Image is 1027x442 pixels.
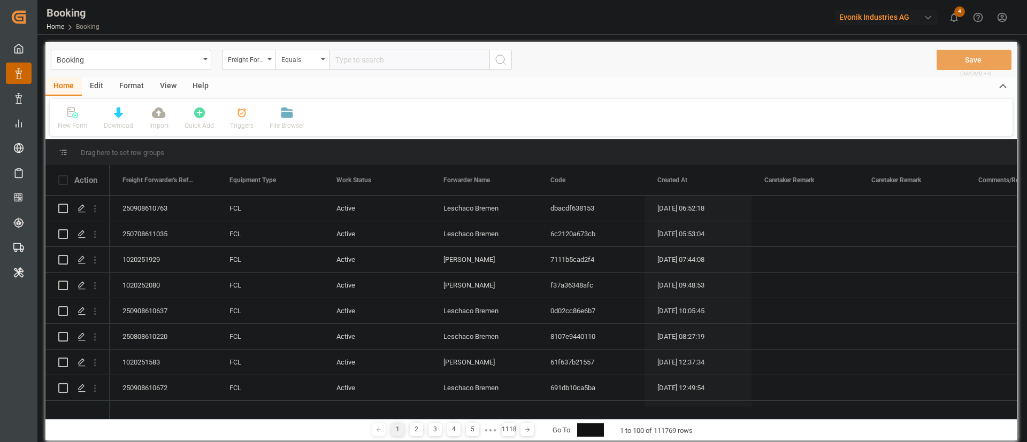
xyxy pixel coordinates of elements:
[111,77,152,96] div: Format
[149,121,168,130] div: Import
[152,77,185,96] div: View
[538,196,645,221] div: dbacdf638153
[538,401,645,426] div: a3182332dc91
[217,221,324,246] div: FCL
[45,77,82,96] div: Home
[230,121,254,130] div: Triggers
[217,273,324,298] div: FCL
[185,77,217,96] div: Help
[217,350,324,375] div: FCL
[329,50,489,70] input: Type to search
[489,50,512,70] button: search button
[538,375,645,400] div: 691db10ca5ba
[538,221,645,246] div: 6c2120a673cb
[553,425,572,436] div: Go To:
[275,50,329,70] button: open menu
[431,221,538,246] div: Leschaco Bremen
[431,298,538,323] div: Leschaco Bremen
[645,221,752,246] div: [DATE] 05:53:04
[431,247,538,272] div: [PERSON_NAME]
[82,77,111,96] div: Edit
[47,5,99,21] div: Booking
[45,196,110,221] div: Press SPACE to select this row.
[538,350,645,375] div: 61f637b21557
[431,375,538,400] div: Leschaco Bremen
[645,273,752,298] div: [DATE] 09:48:53
[657,176,687,184] span: Created At
[324,247,431,272] div: Active
[74,175,97,185] div: Action
[110,324,217,349] div: 250808610220
[764,176,814,184] span: Caretaker Remark
[466,423,479,436] div: 5
[222,50,275,70] button: open menu
[538,247,645,272] div: 7111b5cad2f4
[538,324,645,349] div: 8107e9440110
[122,176,194,184] span: Freight Forwarder's Reference No.
[324,375,431,400] div: Active
[110,247,217,272] div: 1020251929
[447,423,461,436] div: 4
[391,423,404,436] div: 1
[45,401,110,427] div: Press SPACE to select this row.
[45,247,110,273] div: Press SPACE to select this row.
[645,401,752,426] div: [DATE] 12:49:53
[45,273,110,298] div: Press SPACE to select this row.
[110,375,217,400] div: 250908610672
[324,221,431,246] div: Active
[185,121,214,130] div: Quick Add
[45,375,110,401] div: Press SPACE to select this row.
[110,298,217,323] div: 250908610637
[645,196,752,221] div: [DATE] 06:52:18
[110,196,217,221] div: 250908610763
[645,247,752,272] div: [DATE] 07:44:08
[954,6,965,17] span: 4
[538,298,645,323] div: 0d02cc86e6b7
[110,350,217,375] div: 1020251583
[281,52,318,65] div: Equals
[51,50,211,70] button: open menu
[550,176,565,184] span: Code
[324,350,431,375] div: Active
[485,426,496,434] div: ● ● ●
[110,273,217,298] div: 1020252080
[110,221,217,246] div: 250708611035
[57,52,200,66] div: Booking
[645,350,752,375] div: [DATE] 12:37:34
[228,52,264,65] div: Freight Forwarder's Reference No.
[324,401,431,426] div: Active
[217,196,324,221] div: FCL
[45,298,110,324] div: Press SPACE to select this row.
[645,324,752,349] div: [DATE] 08:27:19
[835,10,938,25] div: Evonik Industries AG
[835,7,942,27] button: Evonik Industries AG
[431,401,538,426] div: Leschaco Bremen
[966,5,990,29] button: Help Center
[217,324,324,349] div: FCL
[431,350,538,375] div: [PERSON_NAME]
[871,176,921,184] span: Caretaker Remark
[217,375,324,400] div: FCL
[645,375,752,400] div: [DATE] 12:49:54
[229,176,276,184] span: Equipment Type
[942,5,966,29] button: show 4 new notifications
[58,121,88,130] div: New Form
[502,423,515,436] div: 1118
[81,149,164,157] span: Drag here to set row groups
[45,324,110,350] div: Press SPACE to select this row.
[324,273,431,298] div: Active
[270,121,304,130] div: File Browser
[431,196,538,221] div: Leschaco Bremen
[937,50,1011,70] button: Save
[47,23,64,30] a: Home
[45,221,110,247] div: Press SPACE to select this row.
[217,401,324,426] div: FCL
[110,401,217,426] div: 250908610675
[960,69,991,77] span: Ctrl/CMD + S
[443,176,490,184] span: Forwarder Name
[217,247,324,272] div: FCL
[620,425,693,436] div: 1 to 100 of 111769 rows
[45,350,110,375] div: Press SPACE to select this row.
[538,273,645,298] div: f37a36348afc
[104,121,133,130] div: Download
